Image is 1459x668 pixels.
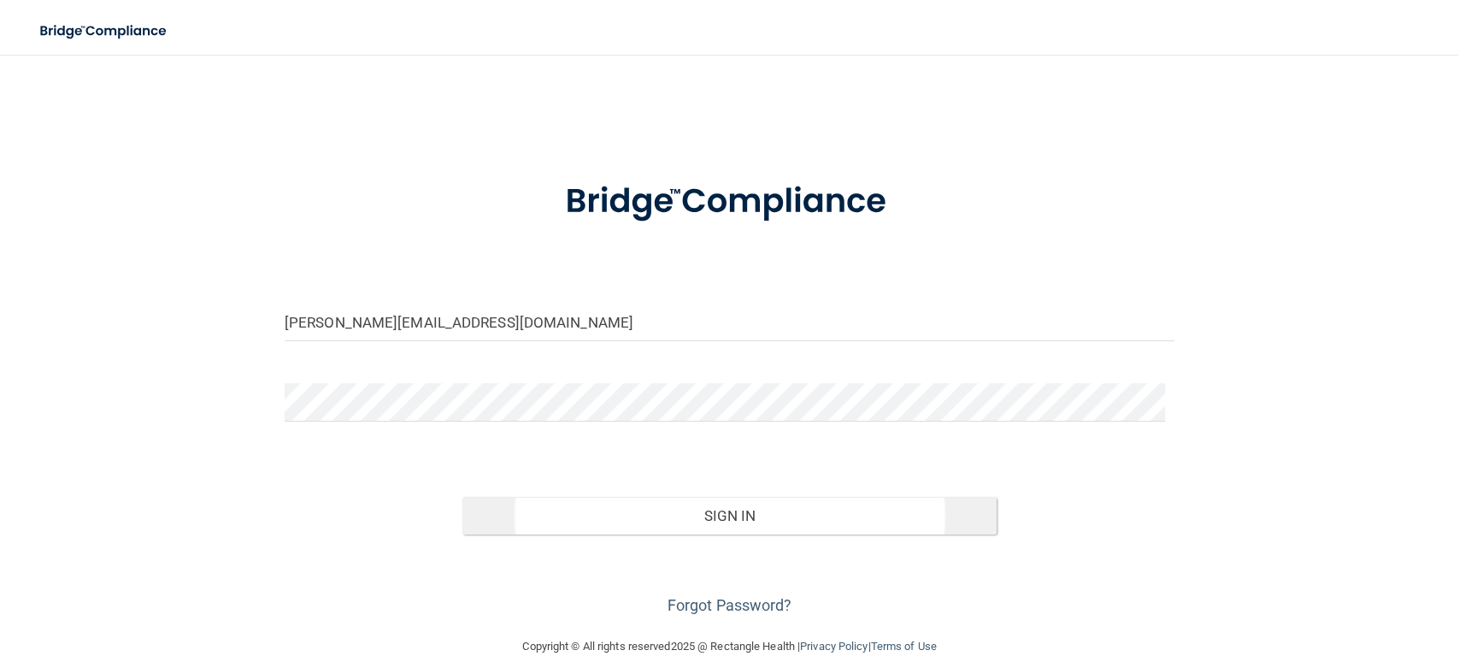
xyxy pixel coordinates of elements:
a: Terms of Use [870,640,936,653]
a: Forgot Password? [668,596,792,614]
input: Email [285,303,1174,341]
a: Privacy Policy [800,640,868,653]
img: bridge_compliance_login_screen.278c3ca4.svg [530,157,928,246]
button: Sign In [462,497,997,535]
img: bridge_compliance_login_screen.278c3ca4.svg [26,14,183,49]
